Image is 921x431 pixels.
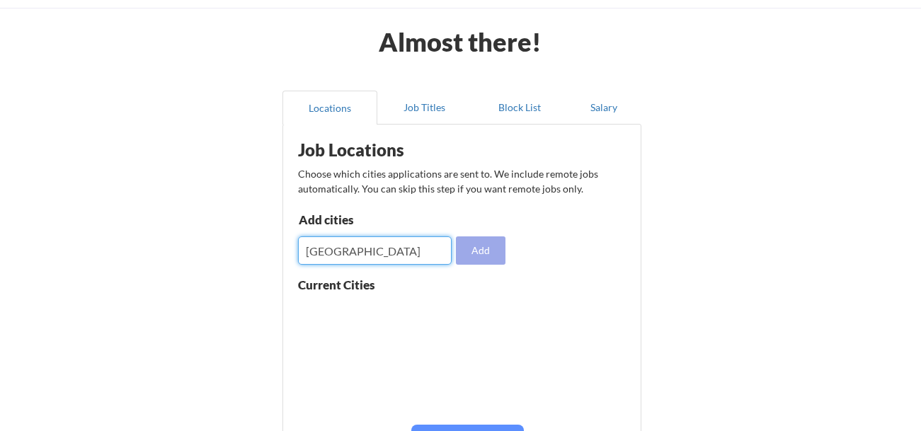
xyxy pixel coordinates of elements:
button: Job Titles [377,91,472,125]
button: Add [456,236,505,265]
div: Job Locations [298,142,476,159]
button: Locations [282,91,377,125]
button: Salary [567,91,641,125]
input: Type here... [298,236,452,265]
button: Block List [472,91,567,125]
div: Almost there! [361,29,559,54]
div: Add cities [299,214,445,226]
div: Current Cities [298,279,406,291]
div: Choose which cities applications are sent to. We include remote jobs automatically. You can skip ... [298,166,624,196]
